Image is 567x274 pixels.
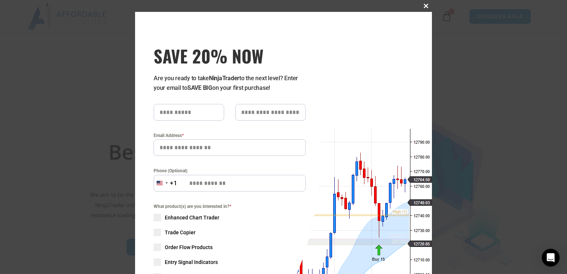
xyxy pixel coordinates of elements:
span: Order Flow Products [165,244,213,251]
button: Selected country [154,175,177,192]
label: Trade Copier [154,229,306,236]
div: Open Intercom Messenger [542,249,560,267]
label: Order Flow Products [154,244,306,251]
label: Phone (Optional) [154,167,306,174]
div: +1 [170,179,177,188]
label: Enhanced Chart Trader [154,214,306,221]
span: Entry Signal Indicators [165,258,218,266]
label: Entry Signal Indicators [154,258,306,266]
strong: NinjaTrader [209,75,239,82]
span: SAVE 20% NOW [154,45,306,66]
p: Are you ready to take to the next level? Enter your email to on your first purchase! [154,74,306,93]
label: Email Address [154,132,306,139]
span: What product(s) are you interested in? [154,203,306,210]
span: Enhanced Chart Trader [165,214,219,221]
strong: SAVE BIG [187,84,212,91]
span: Trade Copier [165,229,196,236]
